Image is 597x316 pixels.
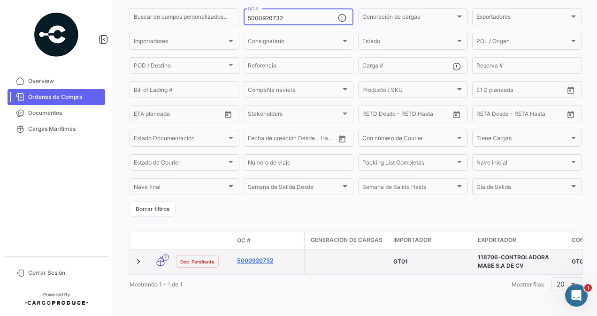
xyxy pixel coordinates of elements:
span: Mostrando 1 - 1 de 1 [130,281,183,288]
span: Órdenes de Compra [28,93,101,101]
button: Borrar filtros [130,201,176,217]
span: Estado de Courier [134,161,227,167]
datatable-header-cell: OC # [233,233,304,248]
span: Cerrar Sesión [28,269,101,277]
datatable-header-cell: Exportador [474,232,568,249]
span: Día de Salida [476,185,569,192]
datatable-header-cell: Importador [390,232,474,249]
span: Cargas Marítimas [28,125,101,133]
span: POL / Origen [476,39,569,46]
input: Hasta [386,112,428,119]
span: 20 [557,280,565,288]
a: Órdenes de Compra [8,89,105,105]
span: Tiene Cargas [476,136,569,143]
input: Hasta [271,136,313,143]
span: GT01 [572,258,586,265]
span: Importadores [134,39,227,46]
a: Documentos [8,105,105,121]
span: Importador [393,236,431,244]
input: Hasta [157,112,199,119]
datatable-header-cell: Modo de Transporte [149,237,172,244]
span: Generación de cargas [362,15,455,22]
input: Hasta [500,112,542,119]
datatable-header-cell: Generación de cargas [305,232,390,249]
span: Semana de Salida Hasta [362,185,455,192]
a: Expand/Collapse Row [134,257,143,266]
button: Open calendar [335,132,349,146]
span: Doc. Pendiente [180,258,214,265]
span: Estado Documentación [134,136,227,143]
iframe: Intercom live chat [565,284,588,307]
span: 118706-CONTROLADORA MABE S.A DE CV [478,254,549,269]
button: Open calendar [221,107,235,121]
input: Desde [134,112,151,119]
span: 1 [162,254,169,261]
span: Stakeholders [248,112,341,119]
input: Desde [362,112,379,119]
span: Compañía naviera [248,88,341,94]
span: Consignatario [248,39,341,46]
span: Packing List Completas [362,161,455,167]
button: Open calendar [564,83,578,97]
span: POD / Destino [134,64,227,70]
span: Overview [28,77,101,85]
span: Producto / SKU [362,88,455,94]
input: Desde [476,112,493,119]
input: Desde [476,88,493,94]
a: Overview [8,73,105,89]
span: OC # [237,236,251,245]
span: Estado [362,39,455,46]
span: Con número de Courier [362,136,455,143]
span: Documentos [28,109,101,117]
datatable-header-cell: Estado Doc. [172,237,233,244]
a: Cargas Marítimas [8,121,105,137]
span: Exportador [478,236,516,244]
input: Hasta [500,88,542,94]
span: Mostrar filas [512,281,544,288]
a: 5000920732 [237,256,300,265]
input: Desde [248,136,265,143]
span: Nave inicial [476,161,569,167]
span: Semana de Salida Desde [248,185,341,192]
span: GT01 [393,258,408,265]
button: Open calendar [564,107,578,121]
span: Exportadores [476,15,569,22]
span: Generación de cargas [311,236,383,244]
img: powered-by.png [33,11,80,58]
span: 1 [584,284,592,292]
button: Open calendar [450,107,464,121]
span: Nave final [134,185,227,192]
